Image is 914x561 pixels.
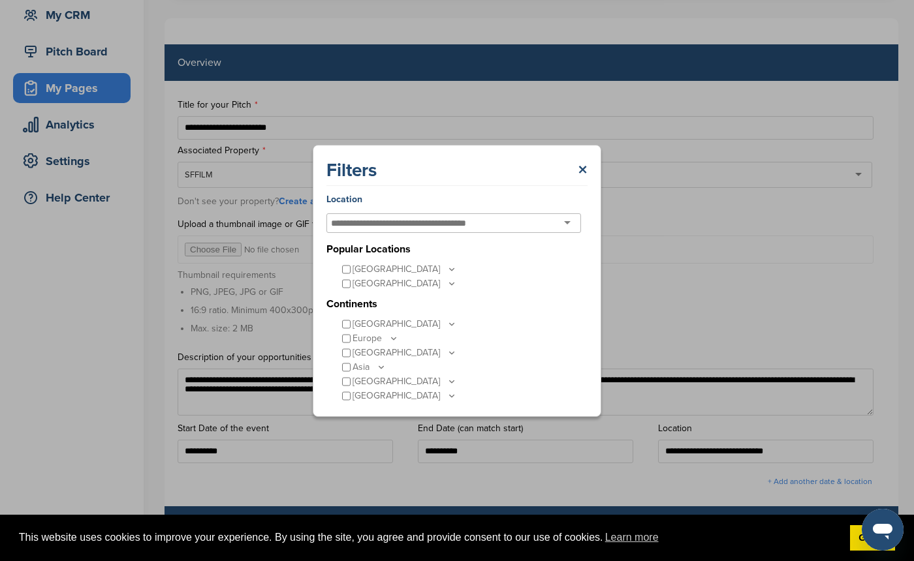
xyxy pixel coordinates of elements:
p: [GEOGRAPHIC_DATA] [353,389,457,403]
h3: Continents [326,296,581,312]
h3: Popular Locations [326,241,581,257]
a: dismiss cookie message [850,525,895,551]
div: Filters [326,159,588,186]
p: Asia [353,360,386,374]
p: Location [326,192,581,207]
p: [GEOGRAPHIC_DATA] [353,374,457,389]
p: [GEOGRAPHIC_DATA] [353,262,457,277]
p: [GEOGRAPHIC_DATA] [353,346,457,360]
p: [GEOGRAPHIC_DATA] [353,317,457,331]
p: [GEOGRAPHIC_DATA] [353,277,457,291]
a: × [578,159,588,182]
a: learn more about cookies [603,528,661,547]
span: This website uses cookies to improve your experience. By using the site, you agree and provide co... [19,528,840,547]
iframe: Button to launch messaging window [862,509,904,551]
p: Europe [353,331,399,346]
